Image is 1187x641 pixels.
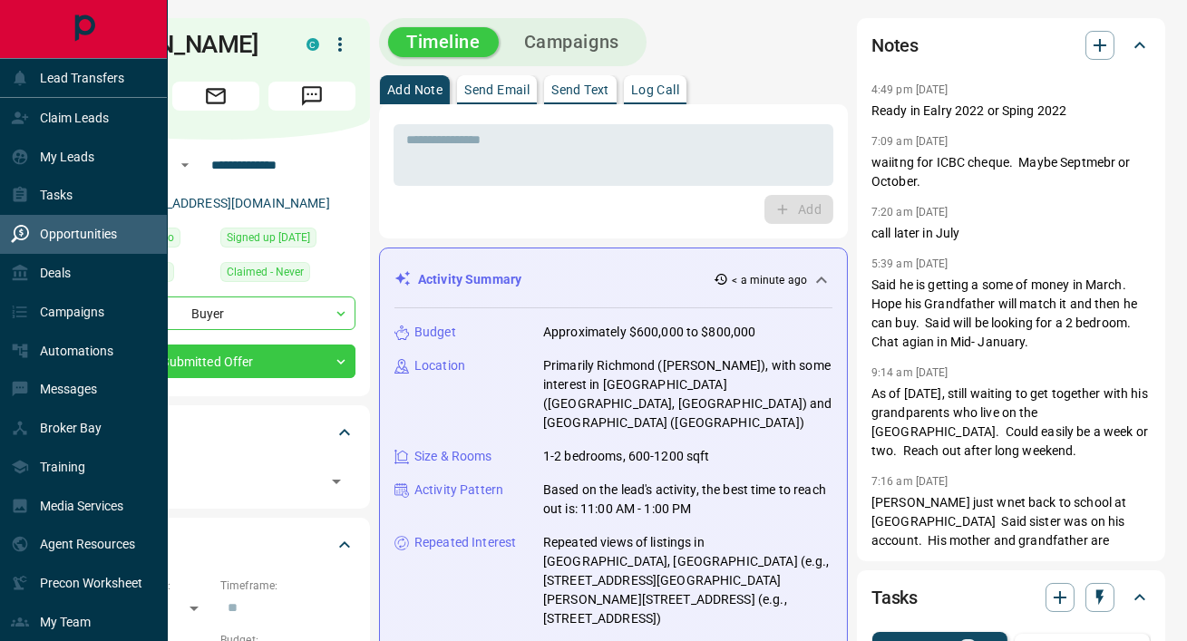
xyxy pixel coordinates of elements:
[220,578,355,594] p: Timeframe:
[543,447,710,466] p: 1-2 bedrooms, 600-1200 sqft
[543,481,832,519] p: Based on the lead's activity, the best time to reach out is: 11:00 AM - 1:00 PM
[76,411,355,454] div: Tags
[464,83,530,96] p: Send Email
[871,493,1151,588] p: [PERSON_NAME] just wnet back to school at [GEOGRAPHIC_DATA] Said sister was on his account. His m...
[543,533,832,628] p: Repeated views of listings in [GEOGRAPHIC_DATA], [GEOGRAPHIC_DATA] (e.g., [STREET_ADDRESS][GEOGRA...
[543,323,755,342] p: Approximately $600,000 to $800,000
[76,296,355,330] div: Buyer
[871,384,1151,461] p: As of [DATE], still waiting to get together with his grandparents who live on the [GEOGRAPHIC_DAT...
[414,447,492,466] p: Size & Rooms
[418,270,521,289] p: Activity Summary
[414,323,456,342] p: Budget
[732,272,807,288] p: < a minute ago
[543,356,832,432] p: Primarily Richmond ([PERSON_NAME]), with some interest in [GEOGRAPHIC_DATA] ([GEOGRAPHIC_DATA], [...
[76,523,355,567] div: Criteria
[227,263,304,281] span: Claimed - Never
[631,83,679,96] p: Log Call
[871,366,949,379] p: 9:14 am [DATE]
[871,102,1151,121] p: Ready in Ealry 2022 or Sping 2022
[414,533,516,552] p: Repeated Interest
[871,83,949,96] p: 4:49 pm [DATE]
[76,30,279,59] h1: [PERSON_NAME]
[388,27,499,57] button: Timeline
[871,576,1151,619] div: Tasks
[227,228,310,247] span: Signed up [DATE]
[871,206,949,219] p: 7:20 am [DATE]
[394,263,832,296] div: Activity Summary< a minute ago
[387,83,443,96] p: Add Note
[76,345,355,378] div: Submitted Offer
[414,481,503,500] p: Activity Pattern
[220,228,355,253] div: Wed Feb 07 2018
[306,38,319,51] div: condos.ca
[125,196,330,210] a: [EMAIL_ADDRESS][DOMAIN_NAME]
[871,257,949,270] p: 5:39 am [DATE]
[551,83,609,96] p: Send Text
[871,276,1151,352] p: Said he is getting a some of money in March. Hope his Grandfather will match it and then he can b...
[871,24,1151,67] div: Notes
[871,135,949,148] p: 7:09 am [DATE]
[871,153,1151,191] p: waiitng for ICBC cheque. Maybe Septmebr or October.
[414,356,465,375] p: Location
[871,583,918,612] h2: Tasks
[324,469,349,494] button: Open
[268,82,355,111] span: Message
[871,224,1151,243] p: call later in July
[871,475,949,488] p: 7:16 am [DATE]
[174,154,196,176] button: Open
[506,27,637,57] button: Campaigns
[172,82,259,111] span: Email
[871,31,919,60] h2: Notes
